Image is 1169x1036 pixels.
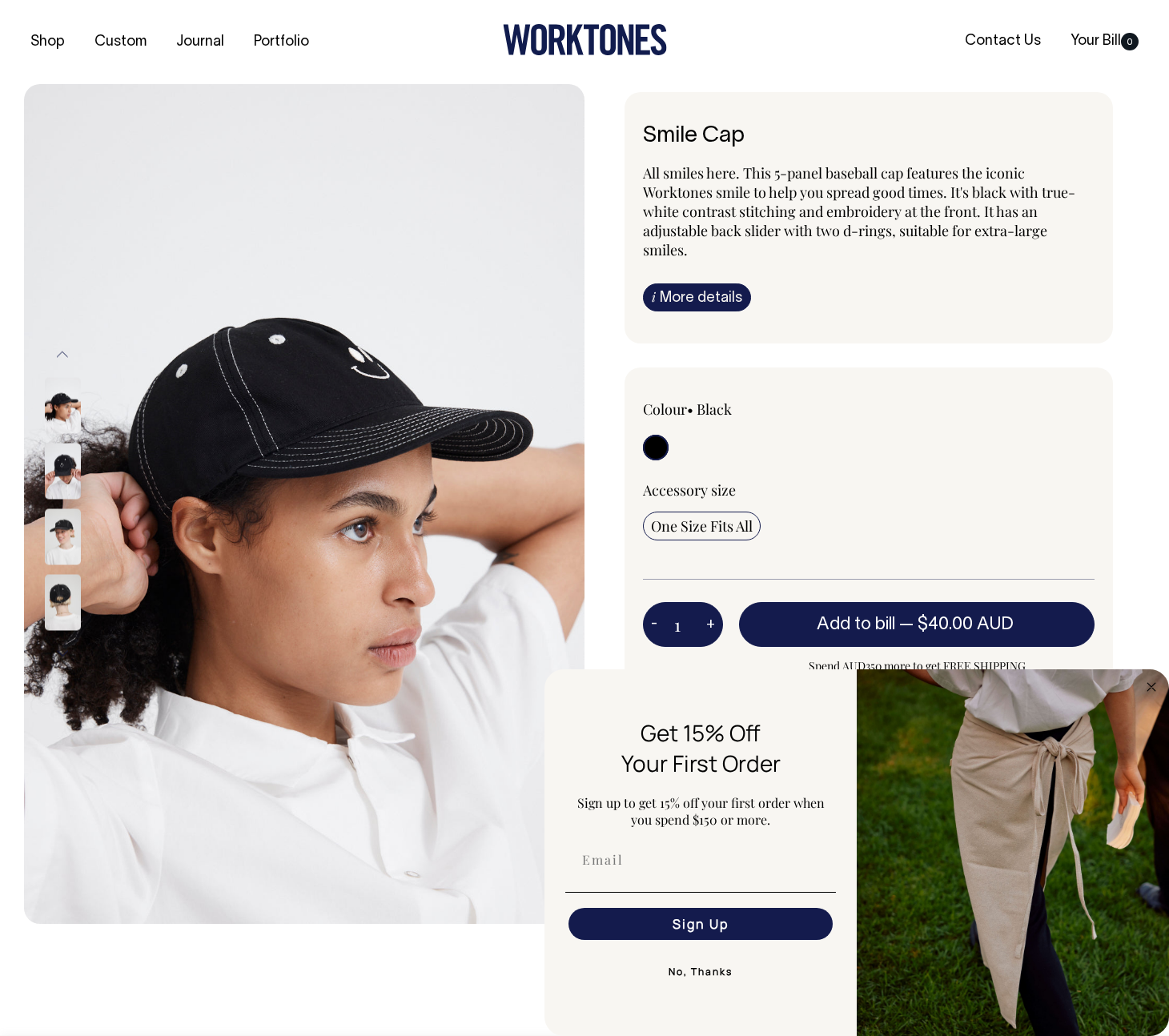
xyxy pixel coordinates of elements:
span: Your First Order [621,748,781,778]
button: Close dialog [1142,677,1161,697]
a: Your Bill0 [1064,28,1145,54]
span: One Size Fits All [651,516,753,536]
div: Colour [643,400,824,419]
input: Email [568,844,833,876]
img: black [45,574,81,630]
label: Black [697,400,732,419]
span: • [687,400,693,419]
span: $40.00 AUD [918,616,1014,632]
img: black [45,508,81,564]
span: Get 15% Off [641,717,761,748]
a: Portfolio [247,29,315,55]
span: Sign up to get 15% off your first order when you spend $150 or more. [577,794,825,828]
p: All smiles here. This 5-panel baseball cap features the iconic Worktones smile to help you spread... [643,163,1095,259]
span: 0 [1121,33,1139,50]
div: FLYOUT Form [544,669,1169,1036]
img: Smile Cap [45,377,81,433]
button: Sign Up [568,908,833,940]
input: One Size Fits All [643,512,761,540]
button: No, Thanks [565,956,836,988]
a: Journal [170,29,231,55]
button: Previous [50,337,74,373]
span: i [652,288,656,305]
a: Contact Us [958,28,1047,54]
div: Accessory size [643,480,1095,500]
img: Smile Cap [24,84,584,924]
span: Spend AUD350 more to get FREE SHIPPING [739,657,1095,676]
img: Smile Cap [45,443,81,499]
h6: Smile Cap [643,124,1095,149]
span: Add to bill [817,616,895,632]
a: iMore details [643,283,751,311]
span: — [899,616,1018,632]
a: Shop [24,29,71,55]
a: Custom [88,29,153,55]
button: - [643,608,665,640]
img: 5e34ad8f-4f05-4173-92a8-ea475ee49ac9.jpeg [857,669,1169,1036]
button: + [698,608,723,640]
button: Next [50,635,74,671]
button: Add to bill —$40.00 AUD [739,602,1095,647]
